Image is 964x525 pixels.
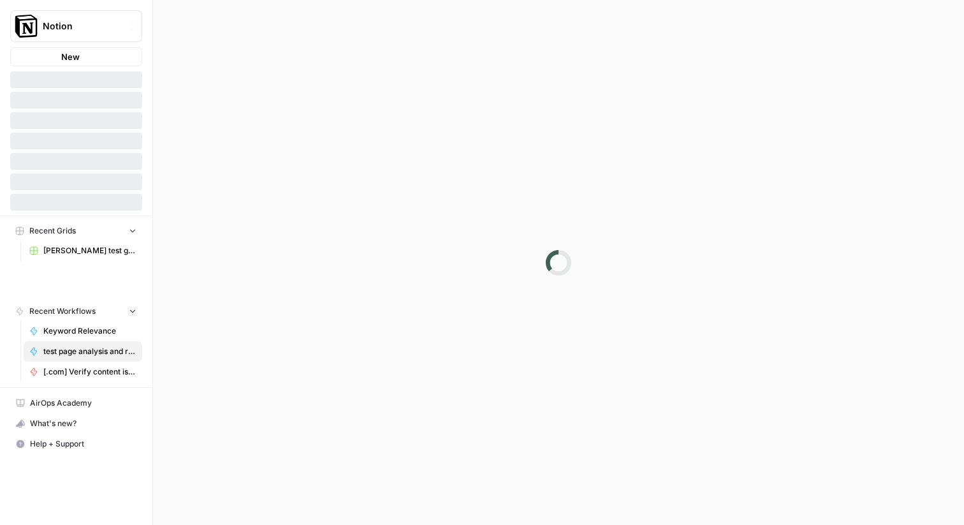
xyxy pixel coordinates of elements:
[10,413,142,434] button: What's new?
[30,438,136,450] span: Help + Support
[61,50,80,63] span: New
[43,245,136,256] span: [PERSON_NAME] test grid
[29,306,96,317] span: Recent Workflows
[29,225,76,237] span: Recent Grids
[30,397,136,409] span: AirOps Academy
[43,346,136,357] span: test page analysis and recommendations
[10,434,142,454] button: Help + Support
[10,393,142,413] a: AirOps Academy
[24,240,142,261] a: [PERSON_NAME] test grid
[15,15,38,38] img: Notion Logo
[43,366,136,378] span: [.com] Verify content is discoverable / indexed
[10,47,142,66] button: New
[11,414,142,433] div: What's new?
[10,302,142,321] button: Recent Workflows
[43,20,120,33] span: Notion
[10,10,142,42] button: Workspace: Notion
[43,325,136,337] span: Keyword Relevance
[24,341,142,362] a: test page analysis and recommendations
[24,321,142,341] a: Keyword Relevance
[10,221,142,240] button: Recent Grids
[24,362,142,382] a: [.com] Verify content is discoverable / indexed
